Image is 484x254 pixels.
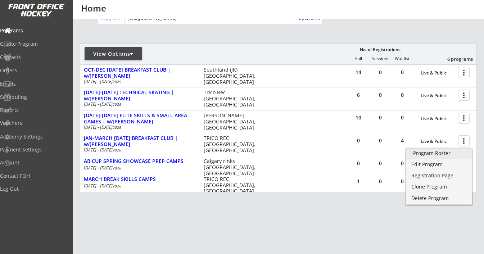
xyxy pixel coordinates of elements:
[406,171,472,182] a: Registration Page
[348,92,369,97] div: 6
[392,115,413,120] div: 0
[370,115,391,120] div: 0
[458,67,470,78] button: more_vert
[458,135,470,146] button: more_vert
[421,71,454,76] div: Live & Public
[358,47,402,52] div: No. of Registrations
[113,125,121,130] em: 2025
[348,179,369,184] div: 1
[458,90,470,101] button: more_vert
[204,158,260,176] div: Calgary rinks [GEOGRAPHIC_DATA], [GEOGRAPHIC_DATA]
[298,15,321,21] div: Open Link
[413,151,465,156] div: Program Roster
[435,56,473,62] div: 6 programs
[392,70,413,75] div: 0
[84,158,196,164] div: AB CUP SPRING SHOWCASE PREP CAMPS
[84,113,196,125] div: [DATE]-[DATE] ELITE SKILLS & SMALL AREA GAMES | w/[PERSON_NAME]
[421,116,454,121] div: Live & Public
[113,183,121,189] em: 2026
[348,115,369,120] div: 10
[421,93,454,98] div: Live & Public
[370,56,391,61] div: Sessions
[113,79,121,84] em: 2025
[348,70,369,75] div: 14
[370,179,391,184] div: 0
[113,102,121,107] em: 2025
[84,166,194,170] div: [DATE] - [DATE]
[84,125,194,130] div: [DATE] - [DATE]
[406,149,472,159] a: Program Roster
[391,56,413,61] div: Waitlist
[204,90,260,108] div: Trico Rec [GEOGRAPHIC_DATA], [GEOGRAPHIC_DATA]
[370,70,391,75] div: 0
[84,135,196,148] div: JAN-MARCH [DATE] BREAKFAST CLUB | w/[PERSON_NAME]
[348,161,369,166] div: 0
[406,160,472,171] a: Edit Program
[84,102,194,106] div: [DATE] - [DATE]
[84,67,196,79] div: OCT-DEC [DATE] BREAKFAST CLUB | w/[PERSON_NAME]
[370,138,391,143] div: 0
[113,148,121,153] em: 2026
[348,138,369,143] div: 0
[204,135,260,153] div: TRICO REC [GEOGRAPHIC_DATA], [GEOGRAPHIC_DATA]
[85,50,142,58] div: View Options
[84,184,194,188] div: [DATE] - [DATE]
[370,161,391,166] div: 0
[458,113,470,124] button: more_vert
[392,179,413,184] div: 0
[421,139,454,144] div: Live & Public
[392,92,413,97] div: 0
[204,67,260,85] div: Southland (JK) [GEOGRAPHIC_DATA], [GEOGRAPHIC_DATA]
[411,184,466,189] div: Clone Program
[411,196,466,201] div: Delete Program
[392,138,413,143] div: 4
[113,165,121,171] em: 2026
[411,162,466,167] div: Edit Program
[204,113,260,131] div: [PERSON_NAME] [GEOGRAPHIC_DATA], [GEOGRAPHIC_DATA]
[411,173,466,178] div: Registration Page
[204,176,260,194] div: TRICO REC [GEOGRAPHIC_DATA], [GEOGRAPHIC_DATA]
[370,92,391,97] div: 0
[84,148,194,152] div: [DATE] - [DATE]
[84,80,194,84] div: [DATE] - [DATE]
[348,56,369,61] div: Full
[392,161,413,166] div: 0
[84,90,196,102] div: [DATE]-[DATE] TECHNICAL SKATING | w/[PERSON_NAME]
[84,176,196,182] div: MARCH BREAK SKILLS CAMPS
